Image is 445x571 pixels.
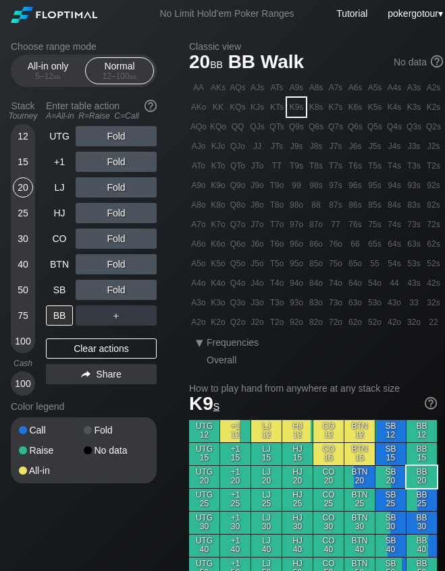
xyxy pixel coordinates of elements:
div: SB 20 [375,466,406,488]
div: Fold [76,126,157,146]
div: J8o [248,196,267,214]
div: J4s [385,137,404,156]
div: 32o [404,313,423,332]
div: J6o [248,235,267,253]
span: bb [130,71,137,81]
div: ATs [267,78,286,97]
div: 100 [13,373,33,394]
div: K8o [209,196,228,214]
div: 54o [365,274,384,293]
div: 85o [307,254,325,273]
div: T2s [424,156,443,175]
span: bb [210,56,223,71]
div: ▾ [384,6,444,21]
div: 94s [385,176,404,195]
div: KK [209,98,228,117]
div: Cash [5,359,41,368]
div: Q8o [228,196,247,214]
div: CO 30 [313,512,344,534]
div: JJ [248,137,267,156]
div: UTG 30 [189,512,219,534]
div: Fold [76,280,157,300]
div: No data [394,57,443,69]
div: BB 40 [407,535,437,557]
div: BB 15 [407,443,437,465]
div: 22 [424,313,443,332]
div: No data [84,446,149,455]
div: K4s [385,98,404,117]
div: A9o [189,176,208,195]
div: T7s [326,156,345,175]
div: J2s [424,137,443,156]
div: 53s [404,254,423,273]
div: 76s [346,215,365,234]
div: A2s [424,78,443,97]
div: AJs [248,78,267,97]
div: 97o [287,215,306,234]
div: A4s [385,78,404,97]
div: Stack [5,95,41,126]
div: 64o [346,274,365,293]
div: Fold [76,152,157,172]
div: BTN 25 [344,489,375,511]
div: +1 [46,152,73,172]
div: T9s [287,156,306,175]
div: Raise [19,446,84,455]
div: 74o [326,274,345,293]
div: Q5o [228,254,247,273]
div: No Limit Hold’em Poker Ranges [139,8,314,22]
div: Q4s [385,117,404,136]
div: 77 [326,215,345,234]
div: T3o [267,293,286,312]
div: 93s [404,176,423,195]
div: 87o [307,215,325,234]
div: QJo [228,137,247,156]
div: SB 40 [375,535,406,557]
span: pokergotour [388,8,438,19]
div: A3o [189,293,208,312]
div: 33 [404,293,423,312]
span: Frequencies [207,337,259,348]
div: 65o [346,254,365,273]
div: 86o [307,235,325,253]
div: HJ 40 [282,535,313,557]
div: 40 [13,254,33,274]
div: 65s [365,235,384,253]
div: J4o [248,274,267,293]
div: QTs [267,117,286,136]
span: bb [53,71,61,81]
div: LJ 30 [251,512,282,534]
div: T4o [267,274,286,293]
div: K3o [209,293,228,312]
div: J6s [346,137,365,156]
div: K9s [287,98,306,117]
div: Fold [76,254,157,274]
div: +1 40 [220,535,251,557]
div: K2s [424,98,443,117]
div: 73s [404,215,423,234]
div: JTs [267,137,286,156]
div: KTs [267,98,286,117]
div: 92s [424,176,443,195]
h2: Choose range mode [11,41,157,52]
div: 25 [13,203,33,223]
div: 83s [404,196,423,214]
div: SB 15 [375,443,406,465]
div: Q3o [228,293,247,312]
div: BTN 20 [344,466,375,488]
div: 62o [346,313,365,332]
div: 85s [365,196,384,214]
div: 73o [326,293,345,312]
div: Q6s [346,117,365,136]
div: BB 30 [407,512,437,534]
img: help.32db89a4.svg [429,54,444,69]
div: +1 12 [220,420,251,442]
div: BTN 12 [344,420,375,442]
div: KJo [209,137,228,156]
div: T6o [267,235,286,253]
div: 87s [326,196,345,214]
div: 98o [287,196,306,214]
div: 82s [424,196,443,214]
div: 43s [404,274,423,293]
div: QQ [228,117,247,136]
